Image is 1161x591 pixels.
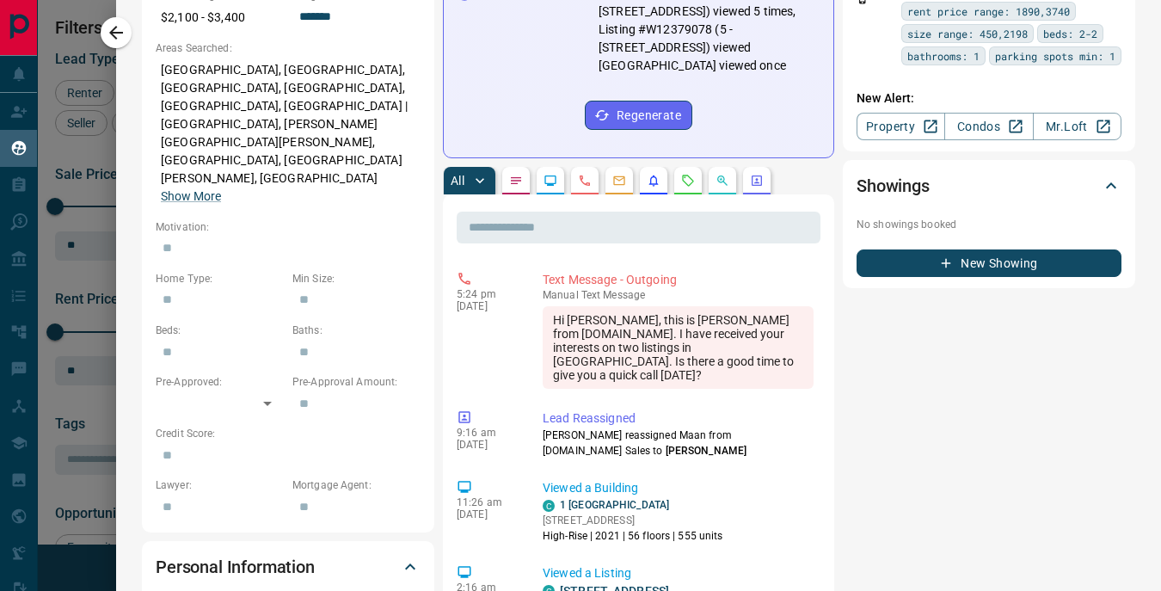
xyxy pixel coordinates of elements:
[857,217,1121,232] p: No showings booked
[716,174,729,188] svg: Opportunities
[156,553,315,581] h2: Personal Information
[457,300,517,312] p: [DATE]
[750,174,764,188] svg: Agent Actions
[451,175,464,187] p: All
[156,426,421,441] p: Credit Score:
[457,508,517,520] p: [DATE]
[292,477,421,493] p: Mortgage Agent:
[543,513,723,528] p: [STREET_ADDRESS]
[457,427,517,439] p: 9:16 am
[907,3,1070,20] span: rent price range: 1890,3740
[292,323,421,338] p: Baths:
[292,271,421,286] p: Min Size:
[156,546,421,588] div: Personal Information
[544,174,557,188] svg: Lead Browsing Activity
[156,477,284,493] p: Lawyer:
[578,174,592,188] svg: Calls
[612,174,626,188] svg: Emails
[857,165,1121,206] div: Showings
[543,564,814,582] p: Viewed a Listing
[543,289,579,301] span: manual
[292,374,421,390] p: Pre-Approval Amount:
[156,3,284,32] p: $2,100 - $3,400
[1033,113,1121,140] a: Mr.Loft
[647,174,660,188] svg: Listing Alerts
[995,47,1115,65] span: parking spots min: 1
[857,249,1121,277] button: New Showing
[543,428,814,459] p: [PERSON_NAME] reassigned Maan from [DOMAIN_NAME] Sales to
[857,89,1121,108] p: New Alert:
[156,271,284,286] p: Home Type:
[666,445,746,457] span: [PERSON_NAME]
[585,101,692,130] button: Regenerate
[156,56,421,211] p: [GEOGRAPHIC_DATA], [GEOGRAPHIC_DATA], [GEOGRAPHIC_DATA], [GEOGRAPHIC_DATA], [GEOGRAPHIC_DATA], [G...
[156,323,284,338] p: Beds:
[543,289,814,301] p: Text Message
[1043,25,1097,42] span: beds: 2-2
[857,172,930,200] h2: Showings
[560,499,669,511] a: 1 [GEOGRAPHIC_DATA]
[156,40,421,56] p: Areas Searched:
[907,25,1028,42] span: size range: 450,2198
[944,113,1033,140] a: Condos
[543,409,814,428] p: Lead Reassigned
[543,306,814,389] div: Hi [PERSON_NAME], this is [PERSON_NAME] from [DOMAIN_NAME]. I have received your interests on two...
[161,188,221,206] button: Show More
[857,113,945,140] a: Property
[543,528,723,544] p: High-Rise | 2021 | 56 floors | 555 units
[509,174,523,188] svg: Notes
[681,174,695,188] svg: Requests
[543,479,814,497] p: Viewed a Building
[156,219,421,235] p: Motivation:
[457,439,517,451] p: [DATE]
[907,47,980,65] span: bathrooms: 1
[156,374,284,390] p: Pre-Approved:
[543,271,814,289] p: Text Message - Outgoing
[543,500,555,512] div: condos.ca
[457,288,517,300] p: 5:24 pm
[457,496,517,508] p: 11:26 am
